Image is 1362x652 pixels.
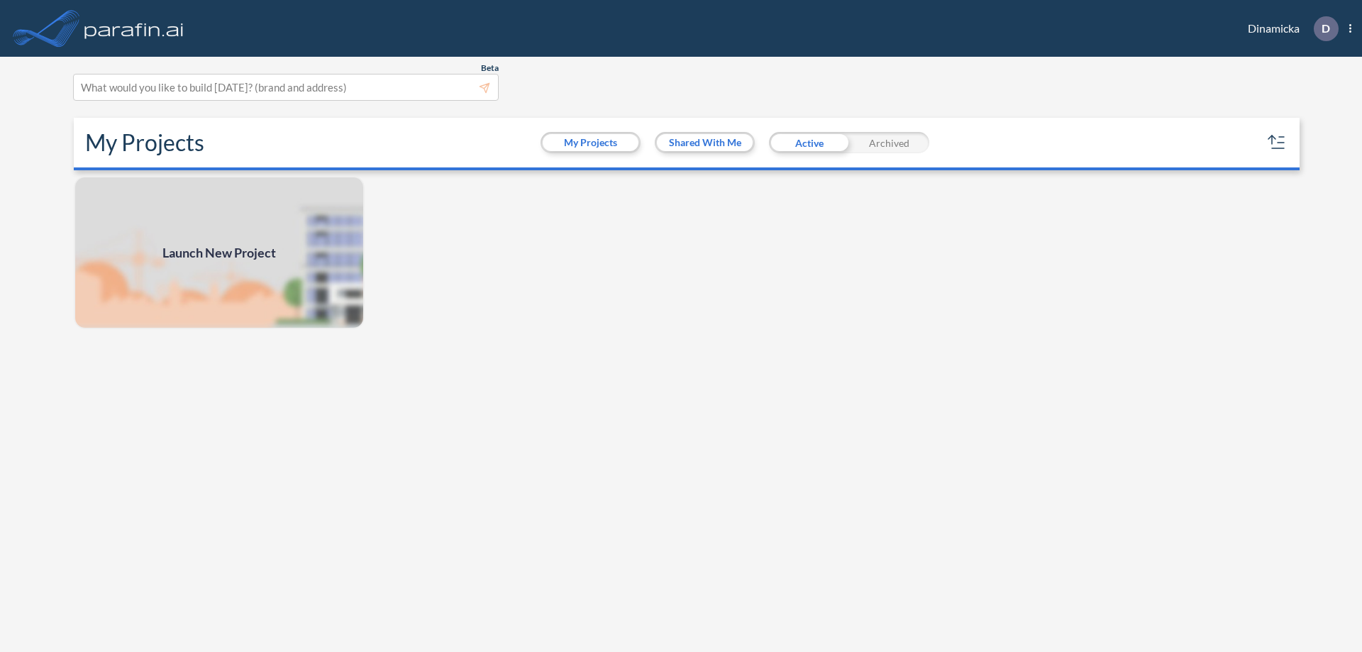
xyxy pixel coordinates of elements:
[1266,131,1288,154] button: sort
[85,129,204,156] h2: My Projects
[543,134,638,151] button: My Projects
[74,176,365,329] img: add
[657,134,753,151] button: Shared With Me
[82,14,187,43] img: logo
[849,132,929,153] div: Archived
[481,62,499,74] span: Beta
[1322,22,1330,35] p: D
[769,132,849,153] div: Active
[162,243,276,263] span: Launch New Project
[74,176,365,329] a: Launch New Project
[1227,16,1351,41] div: Dinamicka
